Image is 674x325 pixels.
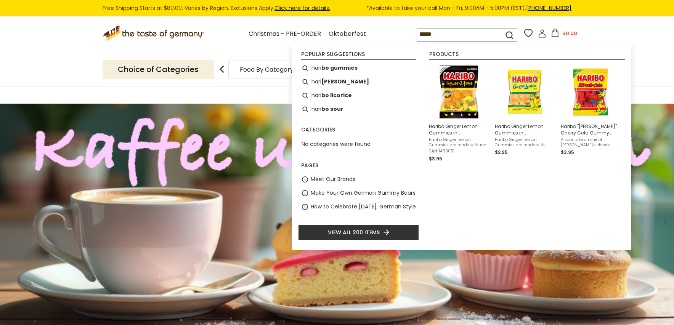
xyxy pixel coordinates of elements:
[298,89,419,102] li: haribo licorice
[274,4,330,12] a: Click here for details.
[321,64,358,72] b: bo gummies
[561,149,574,155] span: $3.95
[548,29,580,40] button: $0.00
[429,149,489,154] span: CANHAR0051
[429,51,625,60] li: Products
[321,77,369,86] b: [PERSON_NAME]
[429,123,489,136] span: Haribo Ginger Lemon Gummies in [GEOGRAPHIC_DATA], 160g - Made in [GEOGRAPHIC_DATA]
[311,175,355,184] a: Meet Our Brands
[311,189,416,197] a: Make Your Own German Gummy Bears
[301,51,416,60] li: Popular suggestions
[321,91,352,100] b: bo licorice
[561,123,621,136] span: Haribo "[PERSON_NAME]" Cherry Cola Gummy Candy, 175g - Made in [GEOGRAPHIC_DATA] oz
[558,61,624,166] li: Haribo "Kirsch" Cherry Cola Gummy Candy, 175g - Made in Germany oz
[298,200,419,214] li: How to Celebrate [DATE], German Style
[298,224,419,240] li: View all 200 items
[311,202,416,211] a: How to Celebrate [DATE], German Style
[298,75,419,89] li: haribo german
[302,140,371,148] span: No categories were found
[240,67,294,72] a: Food By Category
[429,64,489,163] a: Haribo Ginger Lemon Gummies in [GEOGRAPHIC_DATA], 160g - Made in [GEOGRAPHIC_DATA]Haribo Ginger L...
[495,123,555,136] span: Haribo Ginger Lemon Gummies in [GEOGRAPHIC_DATA], 4 oz.
[492,61,558,166] li: Haribo Ginger Lemon Gummies in Bag, 4 oz.
[526,4,571,12] a: [PHONE_NUMBER]
[366,4,571,13] span: *Available to take your call Mon - Fri, 9:00AM - 5:00PM (EST).
[329,29,366,39] a: Oktoberfest
[103,4,571,13] div: Free Shipping Starts at $80.00. Varies by Region. Exclusions Apply.
[298,186,419,200] li: Make Your Own German Gummy Bears
[292,44,631,250] div: Instant Search Results
[562,30,577,37] span: $0.00
[495,64,555,163] a: Haribo Ginger Lemon Gummies in BagHaribo Ginger Lemon Gummies in [GEOGRAPHIC_DATA], 4 oz.Haribo G...
[429,137,489,148] span: Haribo Ginger Lemon Gummies are made with real lemon juice and real ginger concentrate for a deli...
[561,137,621,148] span: A sour take on one of [PERSON_NAME]'s classic creations, these delicious sour gummy candies are s...
[301,163,416,171] li: Pages
[429,155,442,162] span: $3.95
[561,64,621,163] a: Haribo "[PERSON_NAME]" Cherry Cola Gummy Candy, 175g - Made in [GEOGRAPHIC_DATA] ozA sour take on...
[495,137,555,148] span: Haribo Ginger Lemon Gummies are made with lemon and ginger concentrate for a delicious fruity tas...
[249,29,321,39] a: Christmas - PRE-ORDER
[103,60,214,79] p: Choice of Categories
[298,173,419,186] li: Meet Our Brands
[426,61,492,166] li: Haribo Ginger Lemon Gummies in Bag, 160g - Made in Germany
[495,149,508,155] span: $2.95
[214,62,229,77] img: previous arrow
[298,102,419,116] li: haribo sour
[301,127,416,135] li: Categories
[321,105,343,114] b: bo sour
[298,61,419,75] li: haribo gummies
[328,228,380,237] span: View all 200 items
[497,64,552,120] img: Haribo Ginger Lemon Gummies in Bag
